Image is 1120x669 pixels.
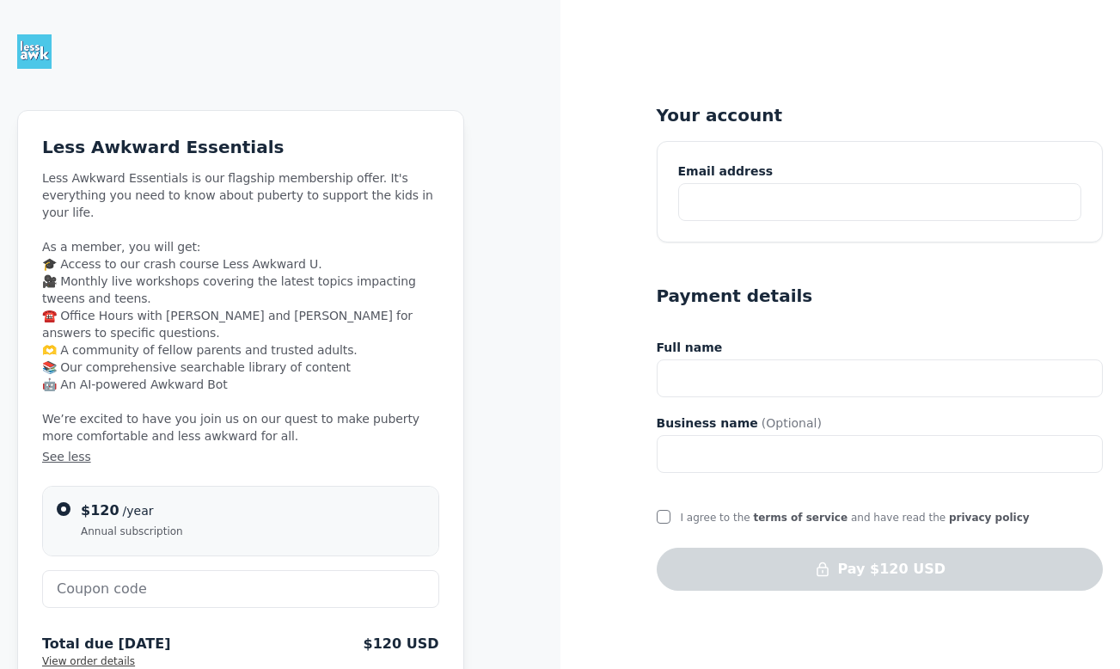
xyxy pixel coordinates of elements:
span: View order details [42,655,135,667]
span: I agree to the and have read the [681,512,1030,524]
button: Pay $120 USD [657,548,1104,591]
span: Total due [DATE] [42,635,170,653]
button: See less [42,448,439,465]
button: View order details [42,654,135,668]
span: /year [123,504,154,518]
span: Email address [678,163,774,180]
a: terms of service [753,512,848,524]
span: Business name [657,414,758,432]
a: privacy policy [949,512,1030,524]
h5: Payment details [657,284,813,308]
input: $120/yearAnnual subscription [57,502,70,516]
span: Less Awkward Essentials [42,137,284,157]
span: $120 [81,502,119,519]
input: Coupon code [42,570,439,608]
span: Annual subscription [81,525,183,538]
span: (Optional) [762,414,822,432]
span: $120 USD [364,635,439,653]
h5: Your account [657,103,1104,127]
span: Less Awkward Essentials is our flagship membership offer. It's everything you need to know about ... [42,169,439,465]
span: Full name [657,339,723,356]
